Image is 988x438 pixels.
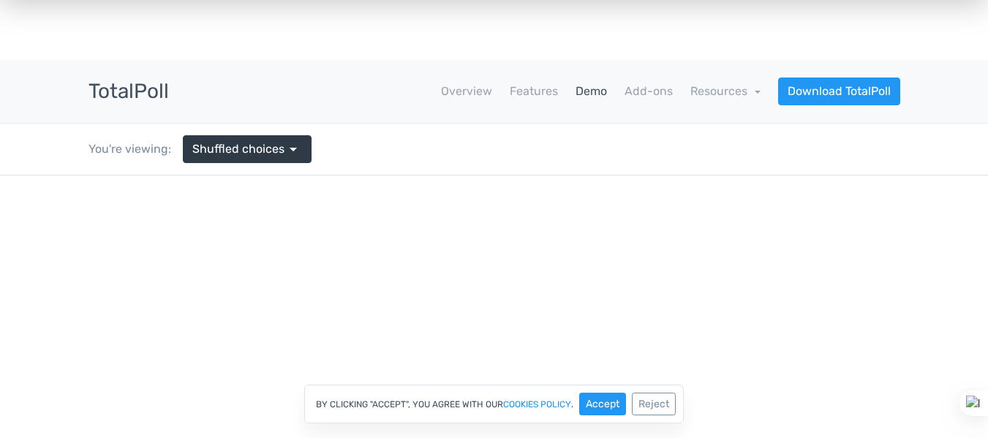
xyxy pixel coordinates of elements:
[304,385,684,423] div: By clicking "Accept", you agree with our .
[579,393,626,415] button: Accept
[441,83,492,100] a: Overview
[192,140,284,158] span: Shuffled choices
[632,393,676,415] button: Reject
[88,80,169,103] h3: TotalPoll
[284,140,302,158] span: arrow_drop_down
[625,83,673,100] a: Add-ons
[510,83,558,100] a: Features
[576,83,607,100] a: Demo
[690,84,761,98] a: Resources
[88,140,183,158] div: You're viewing:
[503,400,571,409] a: cookies policy
[778,78,900,105] a: Download TotalPoll
[183,135,312,163] a: Shuffled choices arrow_drop_down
